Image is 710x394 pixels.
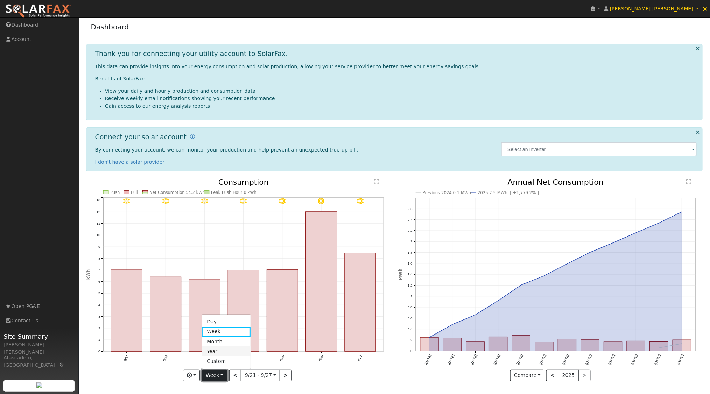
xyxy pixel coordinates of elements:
img: SolarFax [5,4,71,19]
circle: onclick="" [658,222,660,225]
i: 9/23 - Clear [201,198,208,205]
text: kWh [85,269,90,280]
text: 0 [98,350,100,353]
button: 2025 [558,370,579,381]
span: [PERSON_NAME] [PERSON_NAME] [610,6,693,12]
text: 9/26 [318,354,324,362]
text: 2 [98,326,100,330]
button: < [229,370,241,381]
text: Peak Push Hour 0 kWh [211,190,256,195]
text: Annual Net Consumption [508,178,604,187]
circle: onclick="" [589,251,591,254]
text: 2.6 [408,207,413,211]
span: This data can provide insights into your energy consumption and solar production, allowing your s... [95,64,480,69]
text: 10 [96,233,100,237]
p: Benefits of SolarFax: [95,75,697,83]
rect: onclick="" [558,339,577,351]
circle: onclick="" [428,336,431,339]
text: [DATE] [424,354,432,365]
text: [DATE] [677,354,685,365]
text: 9 [98,245,100,249]
text: 1 [410,294,413,298]
i: 9/21 - MostlyClear [123,198,130,205]
button: Compare [510,370,545,381]
i: 9/22 - Clear [162,198,169,205]
text: 1 [98,338,100,342]
text: 0.8 [408,305,413,309]
text: 7 [98,268,100,272]
text: 3 [98,315,100,318]
a: Custom [202,357,251,366]
text: [DATE] [631,354,639,365]
rect: onclick="" [581,340,599,351]
circle: onclick="" [474,314,477,316]
rect: onclick="" [111,270,142,352]
circle: onclick="" [635,231,638,234]
circle: onclick="" [497,300,500,302]
text:  [374,179,379,184]
rect: onclick="" [443,338,462,351]
rect: onclick="" [267,270,298,352]
rect: onclick="" [306,212,337,352]
rect: onclick="" [189,279,220,352]
rect: onclick="" [604,342,623,351]
text: 0 [410,349,413,353]
i: 9/26 - Clear [318,198,325,205]
text: 9/25 [279,354,285,362]
text: 1.2 [408,283,413,287]
i: 9/25 - MostlyClear [279,198,286,205]
text: Consumption [218,178,269,187]
rect: onclick="" [345,253,376,352]
input: Select an Inverter [501,142,697,156]
button: 9/21 - 9/27 [241,370,280,381]
button: < [546,370,558,381]
rect: onclick="" [228,270,259,352]
circle: onclick="" [681,343,683,345]
span: × [702,5,708,13]
text:  [686,179,691,184]
circle: onclick="" [451,323,454,326]
text: 2025 2.5 MWh [ +1,779.2% ] [478,190,539,195]
rect: onclick="" [535,342,554,351]
button: > [280,370,292,381]
a: Week [202,327,251,337]
a: I don't have a solar provider [95,159,165,165]
text: 11 [96,221,100,225]
rect: onclick="" [512,336,530,351]
a: Dashboard [91,23,129,31]
text: 6 [98,280,100,283]
img: retrieve [36,382,42,388]
i: 9/24 - MostlyClear [240,198,247,205]
text: 5 [98,291,100,295]
rect: onclick="" [627,341,646,351]
text: [DATE] [585,354,593,365]
text: [DATE] [654,354,662,365]
text: 1.4 [408,273,413,276]
text: Net Consumption 54.2 kWh [149,190,205,195]
text: 1.6 [408,261,413,265]
text: Push [110,190,120,195]
text: Previous 2024 0.1 MWh [423,190,471,195]
a: Month [202,337,251,346]
text: 9/27 [357,354,363,362]
h1: Thank you for connecting your utility account to SolarFax. [95,50,288,58]
text: [DATE] [470,354,478,365]
text: Pull [131,190,138,195]
li: Gain access to our energy analysis reports [105,103,697,110]
button: Week [202,370,227,381]
text: 2.4 [408,218,413,221]
a: Day [202,317,251,327]
li: Receive weekly email notifications showing your recent performance [105,95,697,102]
text: [DATE] [539,354,547,365]
circle: onclick="" [566,262,569,265]
div: Atascadero, [GEOGRAPHIC_DATA] [3,354,75,369]
text: 0.2 [408,338,413,342]
rect: onclick="" [650,342,668,351]
rect: onclick="" [150,277,181,352]
text: 8 [98,256,100,260]
i: 9/27 - Clear [357,198,364,205]
text: 1.8 [408,251,413,254]
text: 0.6 [408,316,413,320]
text: 13 [96,198,100,202]
text: 0.4 [408,327,413,331]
